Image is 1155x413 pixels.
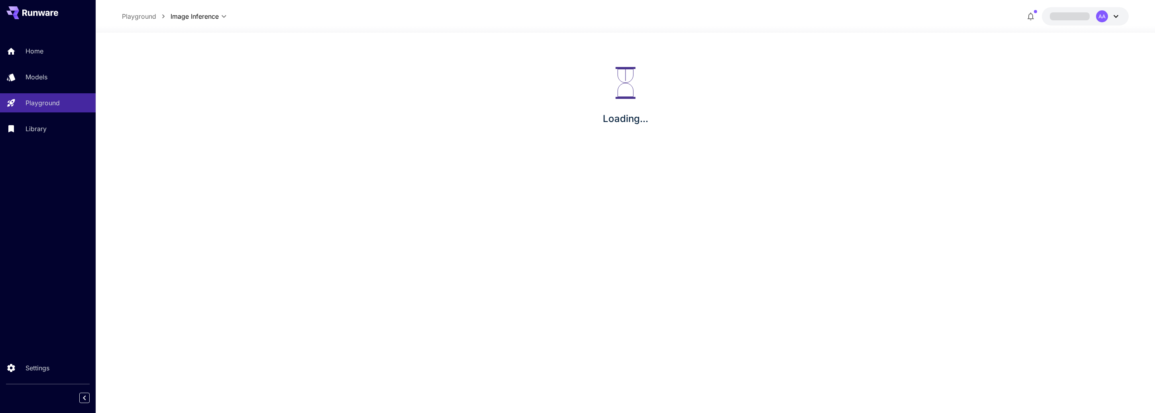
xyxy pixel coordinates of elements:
[1042,7,1129,26] button: AA
[171,12,219,21] span: Image Inference
[25,72,47,82] p: Models
[122,12,171,21] nav: breadcrumb
[25,98,60,108] p: Playground
[603,112,648,126] p: Loading...
[79,393,90,403] button: Collapse sidebar
[25,124,47,134] p: Library
[25,46,43,56] p: Home
[122,12,156,21] a: Playground
[85,391,96,405] div: Collapse sidebar
[1096,10,1108,22] div: AA
[25,363,49,373] p: Settings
